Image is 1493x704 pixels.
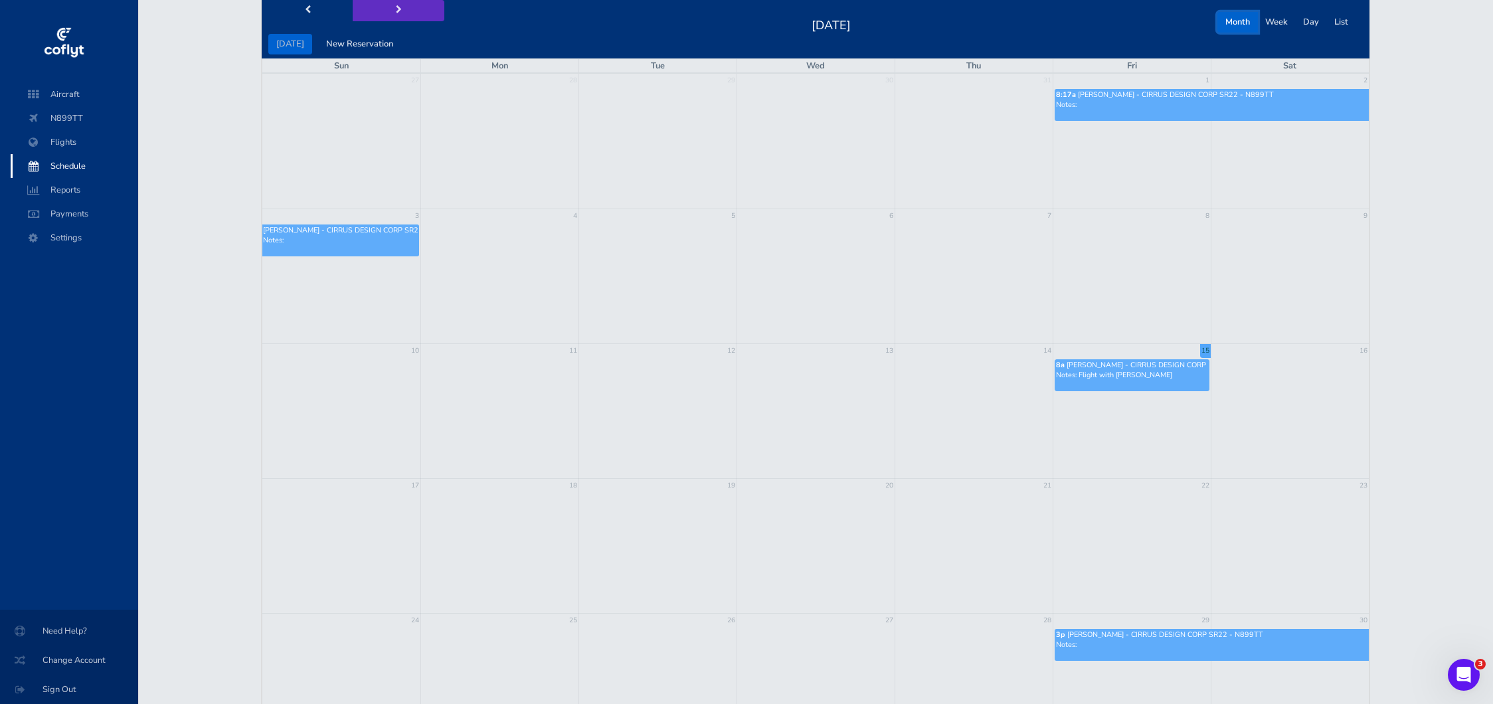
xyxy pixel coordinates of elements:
[410,74,420,87] a: 27
[1362,74,1369,87] a: 2
[888,209,895,222] a: 6
[884,74,895,87] a: 30
[24,130,125,154] span: Flights
[1362,209,1369,222] a: 9
[1046,209,1053,222] a: 7
[1056,640,1369,650] p: Notes:
[651,60,665,72] span: Tue
[726,479,737,492] a: 19
[1358,479,1369,492] a: 23
[804,15,859,33] h2: [DATE]
[24,154,125,178] span: Schedule
[334,60,349,72] span: Sun
[410,479,420,492] a: 17
[1200,344,1211,357] a: 15
[1448,659,1480,691] iframe: Intercom live chat
[1042,479,1053,492] a: 21
[1200,614,1211,627] a: 29
[1257,12,1296,33] button: Week
[726,344,737,357] a: 12
[1475,659,1486,669] span: 3
[1204,209,1211,222] a: 8
[1056,370,1208,380] p: Notes: Flight with [PERSON_NAME]
[1358,614,1369,627] a: 30
[568,344,578,357] a: 11
[726,614,737,627] a: 26
[1078,90,1274,100] span: [PERSON_NAME] - CIRRUS DESIGN CORP SR22 - N899TT
[410,344,420,357] a: 10
[884,614,895,627] a: 27
[568,479,578,492] a: 18
[966,60,981,72] span: Thu
[16,619,122,643] span: Need Help?
[24,106,125,130] span: N899TT
[568,614,578,627] a: 25
[884,344,895,357] a: 13
[24,202,125,226] span: Payments
[263,235,418,245] p: Notes:
[263,225,459,235] span: [PERSON_NAME] - CIRRUS DESIGN CORP SR22 - N899TT
[1042,614,1053,627] a: 28
[410,614,420,627] a: 24
[1042,74,1053,87] a: 31
[1326,12,1356,33] button: List
[318,34,401,54] button: New Reservation
[24,226,125,250] span: Settings
[1127,60,1137,72] span: Fri
[268,34,312,54] button: [DATE]
[42,23,86,63] img: coflyt logo
[16,677,122,701] span: Sign Out
[1295,12,1327,33] button: Day
[1056,90,1076,100] span: 8:17a
[572,209,578,222] a: 4
[24,178,125,202] span: Reports
[1056,360,1065,370] span: 8a
[24,82,125,106] span: Aircraft
[1217,12,1258,33] button: Month
[1056,100,1369,110] p: Notes:
[1056,630,1065,640] span: 3p
[806,60,825,72] span: Wed
[1200,479,1211,492] a: 22
[884,479,895,492] a: 20
[726,74,737,87] a: 29
[568,74,578,87] a: 28
[1204,74,1211,87] a: 1
[1358,344,1369,357] a: 16
[491,60,508,72] span: Mon
[16,648,122,672] span: Change Account
[1042,344,1053,357] a: 14
[730,209,737,222] a: 5
[414,209,420,222] a: 3
[1283,60,1296,72] span: Sat
[1067,360,1263,370] span: [PERSON_NAME] - CIRRUS DESIGN CORP SR22 - N899TT
[1067,630,1263,640] span: [PERSON_NAME] - CIRRUS DESIGN CORP SR22 - N899TT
